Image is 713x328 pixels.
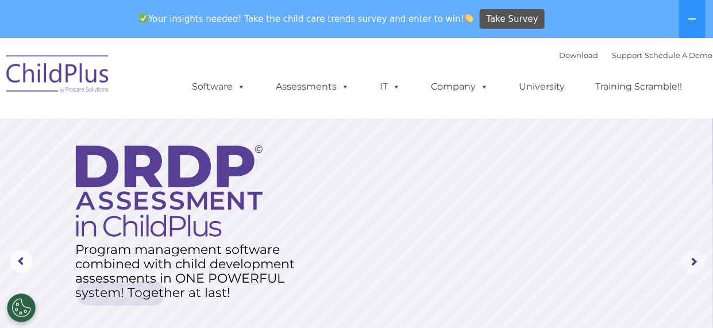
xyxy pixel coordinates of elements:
[560,51,713,60] font: |
[76,281,165,306] a: Learn More
[76,145,263,237] img: DRDP Assessment in ChildPlus
[612,51,643,60] a: Support
[487,9,538,29] span: Take Survey
[160,76,195,84] span: Last name
[265,75,361,98] a: Assessments
[560,51,599,60] a: Download
[508,75,577,98] a: University
[584,75,694,98] a: Training Scramble!!
[139,14,148,22] img: ✅
[420,75,500,98] a: Company
[181,75,257,98] a: Software
[369,75,413,98] a: IT
[134,7,479,30] span: Your insights needed! Take the child care trends survey and enter to win!
[75,242,303,300] rs-layer: Program management software combined with child development assessments in ONE POWERFUL system! T...
[465,14,473,22] img: 👏
[480,9,545,29] a: Take Survey
[7,294,36,322] button: Cookies Settings
[1,47,115,105] img: ChildPlus by Procare Solutions
[645,51,713,60] a: Schedule A Demo
[160,123,209,132] span: Phone number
